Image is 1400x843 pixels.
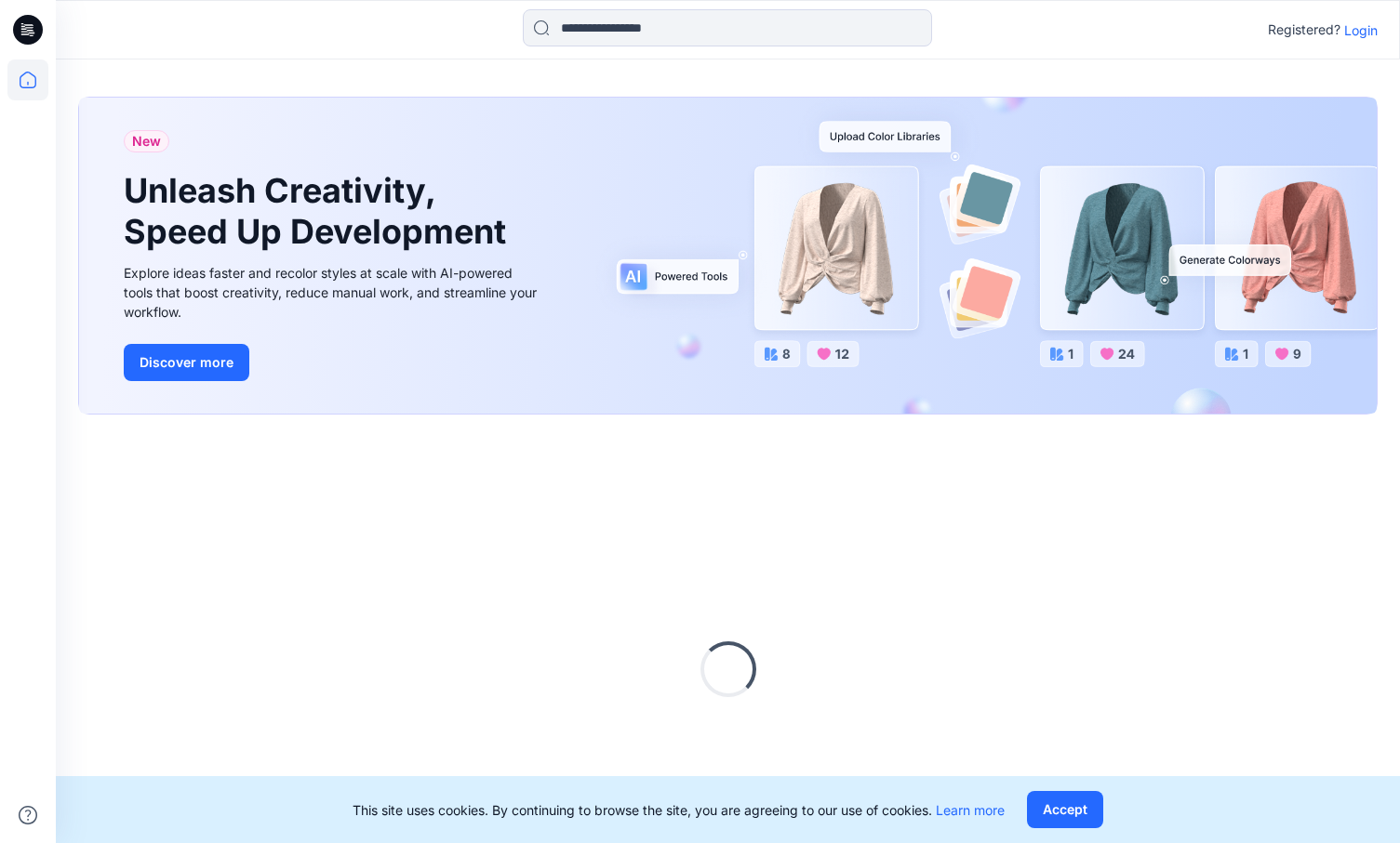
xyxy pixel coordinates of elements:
[936,802,1005,818] a: Learn more
[1027,791,1103,828] button: Accept
[124,344,249,381] button: Discover more
[124,344,542,381] a: Discover more
[1268,19,1340,41] p: Registered?
[132,130,161,152] span: New
[353,800,1005,820] p: This site uses cookies. By continuing to browse the site, you are agreeing to our use of cookies.
[124,171,514,251] h1: Unleash Creativity, Speed Up Development
[124,263,542,322] div: Explore ideas faster and recolor styles at scale with AI-powered tools that boost creativity, red...
[1344,20,1378,40] p: Login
